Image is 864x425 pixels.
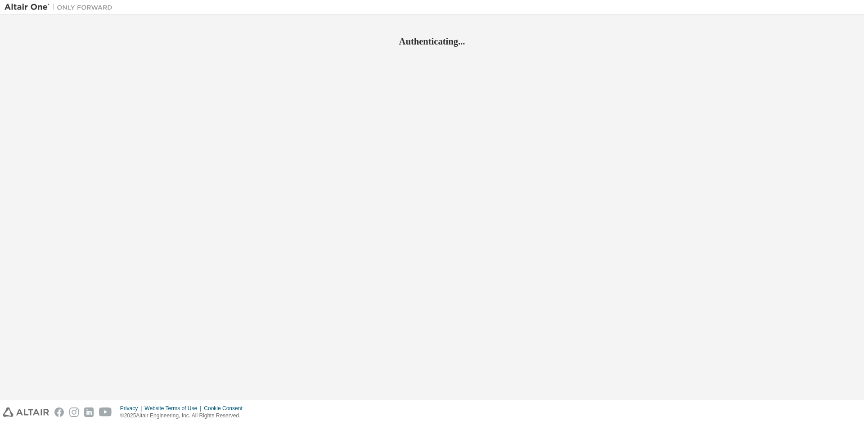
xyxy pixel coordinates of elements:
[69,407,79,417] img: instagram.svg
[144,405,204,412] div: Website Terms of Use
[54,407,64,417] img: facebook.svg
[3,407,49,417] img: altair_logo.svg
[4,36,859,47] h2: Authenticating...
[84,407,94,417] img: linkedin.svg
[120,405,144,412] div: Privacy
[99,407,112,417] img: youtube.svg
[204,405,247,412] div: Cookie Consent
[120,412,248,420] p: © 2025 Altair Engineering, Inc. All Rights Reserved.
[4,3,117,12] img: Altair One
